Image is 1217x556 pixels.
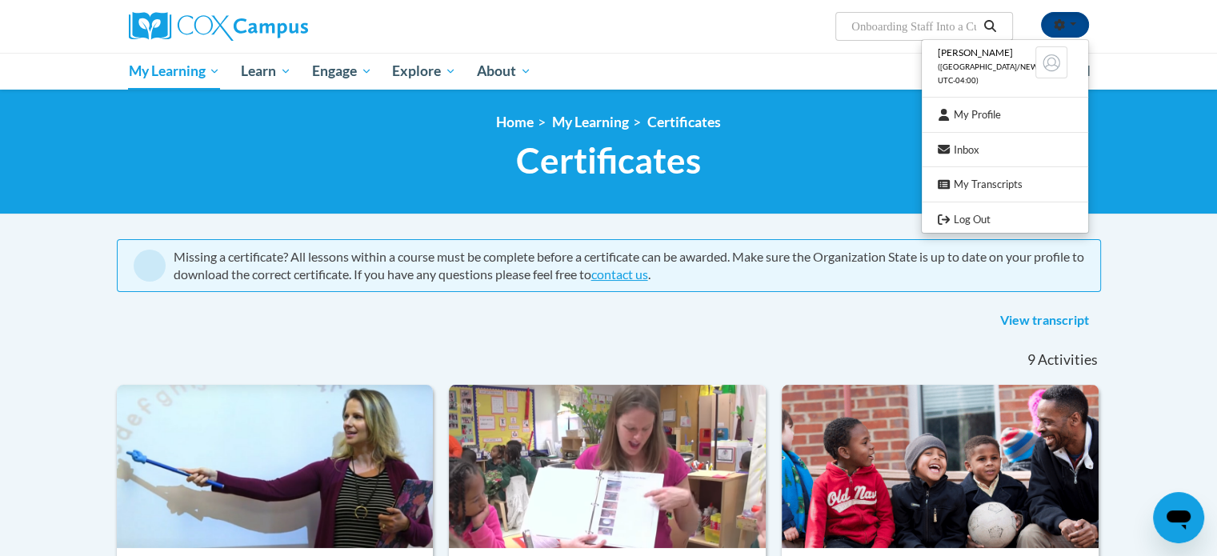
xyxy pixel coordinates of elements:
[105,53,1113,90] div: Main menu
[922,105,1088,125] a: My Profile
[988,308,1101,334] a: View transcript
[174,248,1084,283] div: Missing a certificate? All lessons within a course must be complete before a certificate can be a...
[312,62,372,81] span: Engage
[382,53,466,90] a: Explore
[129,12,308,41] img: Cox Campus
[1041,12,1089,38] button: Account Settings
[922,210,1088,230] a: Logout
[1027,351,1035,369] span: 9
[1035,46,1067,78] img: Learner Profile Avatar
[129,12,433,41] a: Cox Campus
[392,62,456,81] span: Explore
[516,139,701,182] span: Certificates
[647,114,721,130] a: Certificates
[1038,351,1098,369] span: Activities
[922,140,1088,160] a: Inbox
[128,62,220,81] span: My Learning
[922,174,1088,194] a: My Transcripts
[552,114,629,130] a: My Learning
[850,17,978,36] input: Search Courses
[591,266,648,282] a: contact us
[477,62,531,81] span: About
[449,385,766,548] img: Course Logo
[230,53,302,90] a: Learn
[496,114,534,130] a: Home
[782,385,1099,548] img: Course Logo
[938,62,1063,85] span: ([GEOGRAPHIC_DATA]/New_York UTC-04:00)
[1153,492,1204,543] iframe: Button to launch messaging window
[118,53,231,90] a: My Learning
[117,385,434,548] img: Course Logo
[241,62,291,81] span: Learn
[302,53,382,90] a: Engage
[938,46,1013,58] span: [PERSON_NAME]
[978,17,1002,36] button: Search
[466,53,542,90] a: About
